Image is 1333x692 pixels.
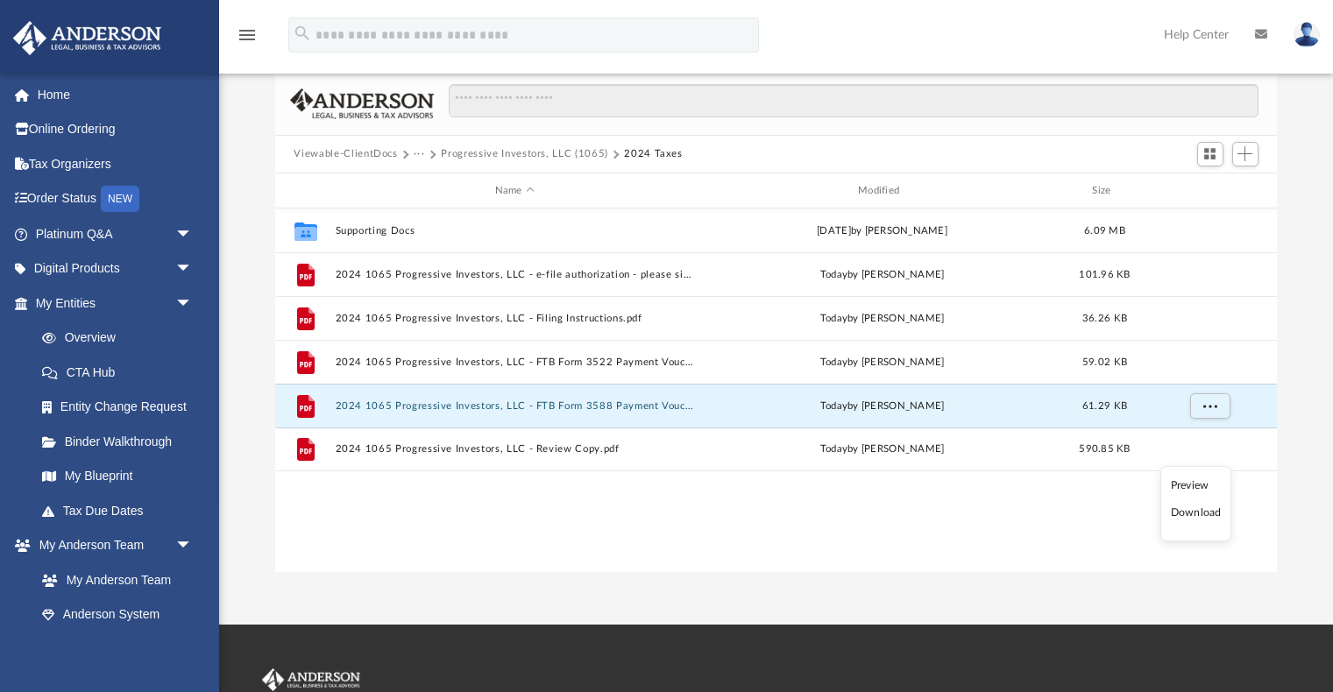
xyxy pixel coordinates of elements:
[1232,142,1259,166] button: Add
[335,269,694,280] button: 2024 1065 Progressive Investors, LLC - e-file authorization - please sign.pdf
[25,424,219,459] a: Binder Walkthrough
[449,84,1258,117] input: Search files and folders
[12,216,219,251] a: Platinum Q&Aarrow_drop_down
[334,183,694,199] div: Name
[1197,142,1223,166] button: Switch to Grid View
[702,311,1061,327] div: by [PERSON_NAME]
[1171,504,1222,522] li: Download
[702,399,1061,414] div: by [PERSON_NAME]
[294,146,397,162] button: Viewable-ClientDocs
[25,493,219,528] a: Tax Due Dates
[335,400,694,412] button: 2024 1065 Progressive Investors, LLC - FTB Form 3588 Payment Voucher.pdf
[702,267,1061,283] div: by [PERSON_NAME]
[12,286,219,321] a: My Entitiesarrow_drop_down
[12,528,210,563] a: My Anderson Teamarrow_drop_down
[1079,270,1130,279] span: 101.96 KB
[12,181,219,217] a: Order StatusNEW
[12,112,219,147] a: Online Ordering
[1084,226,1125,236] span: 6.09 MB
[25,390,219,425] a: Entity Change Request
[335,444,694,455] button: 2024 1065 Progressive Investors, LLC - Review Copy.pdf
[237,33,258,46] a: menu
[1081,357,1126,367] span: 59.02 KB
[819,270,847,279] span: today
[441,146,607,162] button: Progressive Investors, LLC (1065)
[175,216,210,252] span: arrow_drop_down
[1079,445,1130,455] span: 590.85 KB
[1189,393,1230,420] button: More options
[12,251,219,286] a: Digital Productsarrow_drop_down
[25,562,202,597] a: My Anderson Team
[414,146,425,162] button: ···
[702,355,1061,371] div: by [PERSON_NAME]
[702,223,1061,239] div: [DATE] by [PERSON_NAME]
[25,632,210,667] a: Client Referrals
[624,146,683,162] button: 2024 Taxes
[1147,183,1270,199] div: id
[335,225,694,237] button: Supporting Docs
[175,251,210,287] span: arrow_drop_down
[819,357,847,367] span: today
[25,321,219,356] a: Overview
[12,77,219,112] a: Home
[293,24,312,43] i: search
[1171,477,1222,495] li: Preview
[237,25,258,46] i: menu
[1069,183,1139,199] div: Size
[275,208,1278,571] div: grid
[1081,401,1126,411] span: 61.29 KB
[8,21,167,55] img: Anderson Advisors Platinum Portal
[25,597,210,632] a: Anderson System
[101,186,139,212] div: NEW
[282,183,326,199] div: id
[702,183,1062,199] div: Modified
[175,528,210,564] span: arrow_drop_down
[335,357,694,368] button: 2024 1065 Progressive Investors, LLC - FTB Form 3522 Payment Voucher.pdf
[702,442,1061,458] div: by [PERSON_NAME]
[819,401,847,411] span: today
[25,355,219,390] a: CTA Hub
[12,146,219,181] a: Tax Organizers
[25,459,210,494] a: My Blueprint
[1160,466,1231,541] ul: More options
[819,445,847,455] span: today
[1294,22,1320,47] img: User Pic
[819,314,847,323] span: today
[175,286,210,321] span: arrow_drop_down
[335,313,694,324] button: 2024 1065 Progressive Investors, LLC - Filing Instructions.pdf
[259,668,364,691] img: Anderson Advisors Platinum Portal
[1081,314,1126,323] span: 36.26 KB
